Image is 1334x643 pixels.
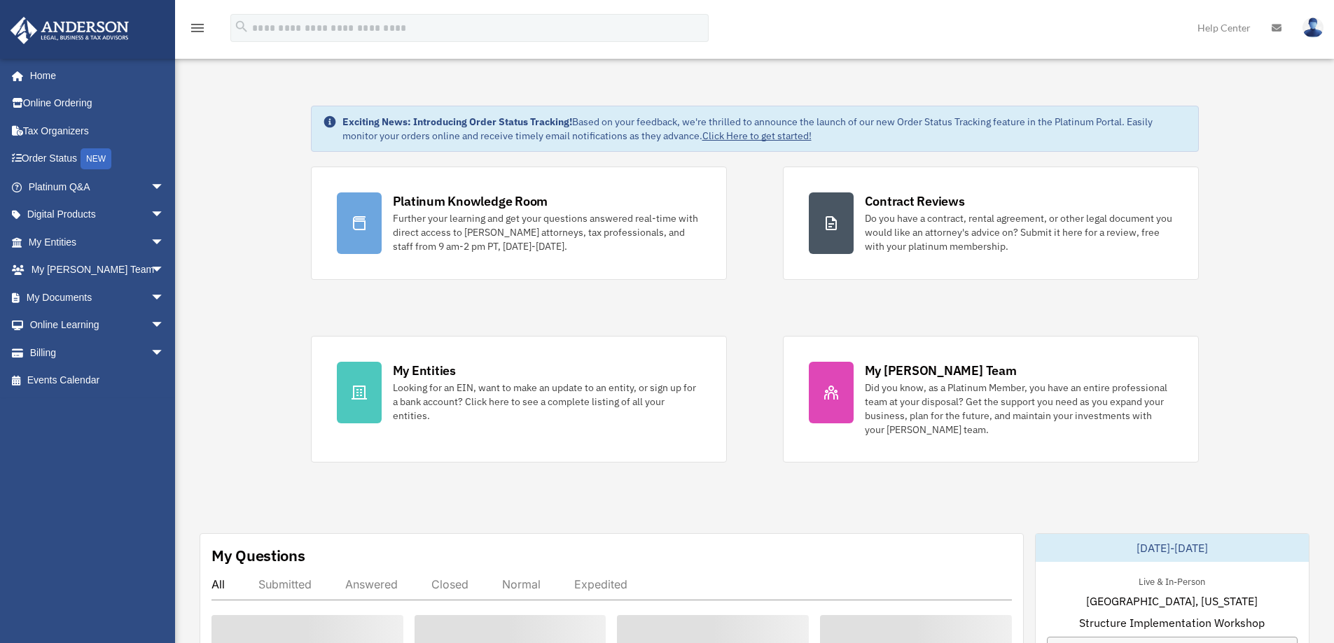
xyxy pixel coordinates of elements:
div: Further your learning and get your questions answered real-time with direct access to [PERSON_NAM... [393,211,701,253]
div: My [PERSON_NAME] Team [865,362,1017,379]
strong: Exciting News: Introducing Order Status Tracking! [342,115,572,128]
a: Digital Productsarrow_drop_down [10,201,186,229]
a: My [PERSON_NAME] Teamarrow_drop_down [10,256,186,284]
div: Expedited [574,577,627,591]
a: Online Ordering [10,90,186,118]
a: Platinum Knowledge Room Further your learning and get your questions answered real-time with dire... [311,167,727,280]
div: My Questions [211,545,305,566]
a: My Entities Looking for an EIN, want to make an update to an entity, or sign up for a bank accoun... [311,336,727,462]
div: Based on your feedback, we're thrilled to announce the launch of our new Order Status Tracking fe... [342,115,1187,143]
span: Structure Implementation Workshop [1079,614,1265,631]
span: arrow_drop_down [151,311,179,340]
img: Anderson Advisors Platinum Portal [6,17,133,44]
div: Normal [502,577,541,591]
a: Events Calendar [10,367,186,395]
div: All [211,577,225,591]
div: Platinum Knowledge Room [393,192,548,210]
span: arrow_drop_down [151,339,179,367]
a: menu [189,24,206,36]
div: [DATE]-[DATE] [1036,534,1309,562]
a: Tax Organizers [10,117,186,145]
a: Click Here to get started! [702,129,812,142]
div: Live & In-Person [1127,573,1216,588]
a: Online Learningarrow_drop_down [10,311,186,339]
span: arrow_drop_down [151,173,179,202]
i: menu [189,20,206,36]
a: Platinum Q&Aarrow_drop_down [10,173,186,201]
i: search [234,19,249,34]
div: Submitted [258,577,312,591]
div: NEW [81,148,111,169]
span: arrow_drop_down [151,256,179,285]
div: Do you have a contract, rental agreement, or other legal document you would like an attorney's ad... [865,211,1173,253]
div: Contract Reviews [865,192,965,210]
span: [GEOGRAPHIC_DATA], [US_STATE] [1086,593,1258,609]
a: Order StatusNEW [10,145,186,174]
a: My Entitiesarrow_drop_down [10,228,186,256]
div: My Entities [393,362,456,379]
div: Looking for an EIN, want to make an update to an entity, or sign up for a bank account? Click her... [393,381,701,423]
div: Closed [431,577,468,591]
span: arrow_drop_down [151,228,179,257]
div: Answered [345,577,398,591]
a: Contract Reviews Do you have a contract, rental agreement, or other legal document you would like... [783,167,1199,280]
a: My [PERSON_NAME] Team Did you know, as a Platinum Member, you have an entire professional team at... [783,336,1199,462]
a: Billingarrow_drop_down [10,339,186,367]
a: My Documentsarrow_drop_down [10,283,186,311]
span: arrow_drop_down [151,201,179,229]
div: Did you know, as a Platinum Member, you have an entire professional team at your disposal? Get th... [865,381,1173,437]
a: Home [10,62,179,90]
img: User Pic [1302,17,1323,38]
span: arrow_drop_down [151,283,179,312]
